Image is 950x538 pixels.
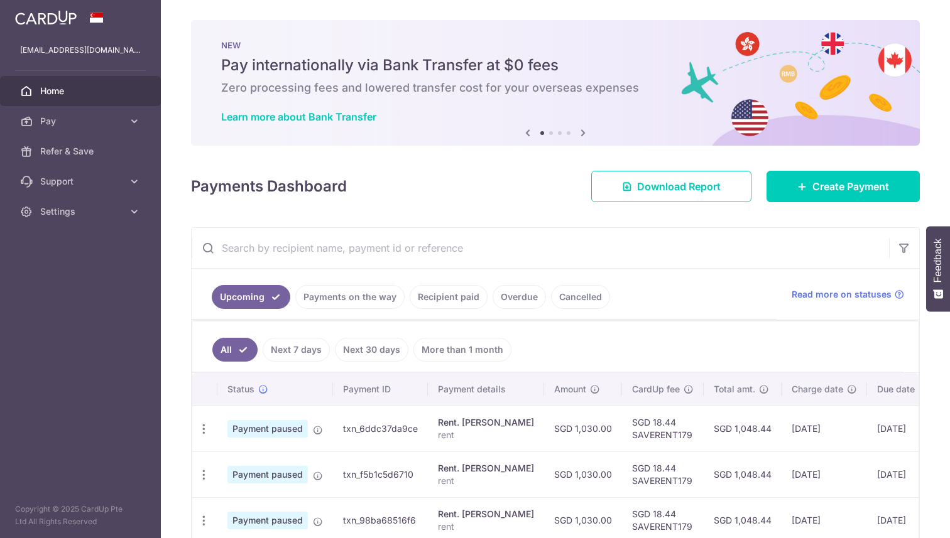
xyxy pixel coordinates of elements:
span: Create Payment [812,179,889,194]
h6: Zero processing fees and lowered transfer cost for your overseas expenses [221,80,890,95]
span: Home [40,85,123,97]
span: Refer & Save [40,145,123,158]
span: CardUp fee [632,383,680,395]
a: Payments on the way [295,285,405,309]
a: Read more on statuses [792,288,904,301]
td: [DATE] [867,451,939,497]
td: SGD 18.44 SAVERENT179 [622,406,704,451]
img: Bank transfer banner [191,20,920,146]
td: SGD 1,030.00 [544,406,622,451]
span: Payment paused [227,466,308,483]
input: Search by recipient name, payment id or reference [192,228,889,268]
p: rent [438,520,534,533]
td: SGD 1,048.44 [704,451,782,497]
a: Cancelled [551,285,610,309]
div: Rent. [PERSON_NAME] [438,508,534,520]
span: Read more on statuses [792,288,892,301]
div: Rent. [PERSON_NAME] [438,462,534,475]
p: rent [438,429,534,441]
div: Rent. [PERSON_NAME] [438,416,534,429]
td: txn_f5b1c5d6710 [333,451,428,497]
span: Amount [554,383,586,395]
span: Payment paused [227,512,308,529]
a: All [212,338,258,362]
a: Download Report [591,171,751,202]
p: NEW [221,40,890,50]
p: [EMAIL_ADDRESS][DOMAIN_NAME] [20,44,141,56]
a: More than 1 month [413,338,511,362]
span: Settings [40,205,123,218]
span: Download Report [637,179,721,194]
a: Next 30 days [335,338,408,362]
td: txn_6ddc37da9ce [333,406,428,451]
img: CardUp [15,10,77,25]
th: Payment details [428,373,544,406]
span: Status [227,383,254,395]
a: Recipient paid [410,285,488,309]
span: Support [40,175,123,188]
td: SGD 18.44 SAVERENT179 [622,451,704,497]
td: [DATE] [867,406,939,451]
a: Next 7 days [263,338,330,362]
a: Overdue [493,285,546,309]
a: Create Payment [767,171,920,202]
td: [DATE] [782,406,867,451]
h4: Payments Dashboard [191,175,347,198]
span: Feedback [932,239,944,282]
span: Payment paused [227,420,308,438]
button: Feedback - Show survey [926,226,950,311]
td: SGD 1,030.00 [544,451,622,497]
p: rent [438,475,534,487]
span: Total amt. [714,383,755,395]
span: Pay [40,115,123,127]
h5: Pay internationally via Bank Transfer at $0 fees [221,55,890,75]
span: Due date [877,383,915,395]
a: Upcoming [212,285,290,309]
span: Charge date [792,383,843,395]
th: Payment ID [333,373,428,406]
a: Learn more about Bank Transfer [221,110,376,123]
td: [DATE] [782,451,867,497]
td: SGD 1,048.44 [704,406,782,451]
